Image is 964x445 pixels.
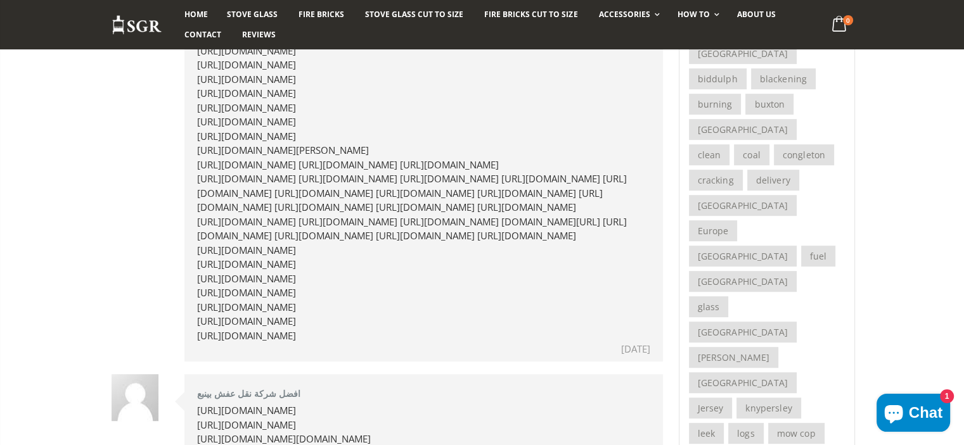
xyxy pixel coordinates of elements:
[751,68,816,89] a: blackening
[689,43,797,64] a: [GEOGRAPHIC_DATA]
[598,9,650,20] span: Accessories
[745,94,794,115] a: buxton
[689,119,797,140] a: [GEOGRAPHIC_DATA]
[621,342,650,355] time: [DATE]
[184,29,221,40] span: Contact
[242,29,276,40] span: Reviews
[589,4,665,25] a: Accessories
[689,144,730,165] a: clean
[734,144,769,165] a: coal
[728,4,785,25] a: About us
[689,220,738,241] a: Europe
[689,246,797,266] a: [GEOGRAPHIC_DATA]
[668,4,726,25] a: How To
[356,4,473,25] a: Stove Glass Cut To Size
[475,4,587,25] a: Fire Bricks Cut To Size
[689,423,724,444] a: leek
[737,9,776,20] span: About us
[289,4,354,25] a: Fire Bricks
[801,246,836,266] a: fuel
[689,94,742,115] a: burning
[826,13,852,37] a: 0
[689,296,729,317] a: glass
[873,394,954,435] inbox-online-store-chat: Shopify online store chat
[197,29,650,342] p: [URL][DOMAIN_NAME] [URL][DOMAIN_NAME] [URL][DOMAIN_NAME] [URL][DOMAIN_NAME] [URL][DOMAIN_NAME] [U...
[689,195,797,216] a: [GEOGRAPHIC_DATA]
[233,25,285,45] a: Reviews
[197,387,300,400] strong: افضل شركة نقل عفش بينبع
[175,4,217,25] a: Home
[689,347,779,368] a: [PERSON_NAME]
[728,423,764,444] a: logs
[768,423,825,444] a: mow cop
[689,398,733,418] a: Jersey
[689,322,797,342] a: [GEOGRAPHIC_DATA]
[689,372,797,393] a: [GEOGRAPHIC_DATA]
[299,9,344,20] span: Fire Bricks
[774,144,834,165] a: congleton
[484,9,577,20] span: Fire Bricks Cut To Size
[736,398,800,418] a: knypersley
[217,4,287,25] a: Stove Glass
[678,9,710,20] span: How To
[689,271,797,292] a: [GEOGRAPHIC_DATA]
[747,170,799,191] a: delivery
[227,9,278,20] span: Stove Glass
[365,9,463,20] span: Stove Glass Cut To Size
[689,68,747,89] a: biddulph
[112,15,162,35] img: Stove Glass Replacement
[175,25,231,45] a: Contact
[689,170,743,191] a: cracking
[843,15,853,25] span: 0
[184,9,208,20] span: Home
